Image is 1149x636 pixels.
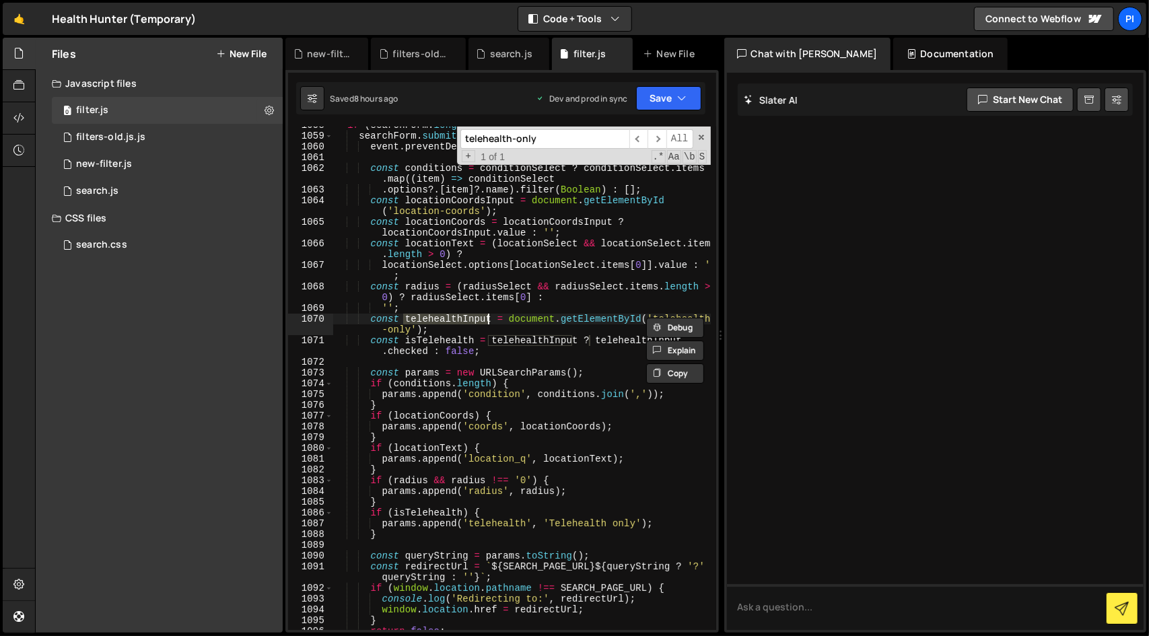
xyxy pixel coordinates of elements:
div: 1083 [288,475,333,486]
button: Explain [646,341,704,361]
div: 1086 [288,507,333,518]
div: 1081 [288,454,333,464]
div: 1066 [288,238,333,260]
div: 1075 [288,389,333,400]
div: Javascript files [36,70,283,97]
button: New File [216,48,267,59]
div: 1089 [288,540,333,551]
div: 16494/46184.js [52,151,283,178]
span: ​ [629,129,648,149]
span: Whole Word Search [683,150,697,164]
div: 1077 [288,411,333,421]
button: Code + Tools [518,7,631,31]
div: 1095 [288,615,333,626]
div: search.css [76,239,127,251]
div: filter.js [573,47,606,61]
div: 1059 [288,131,333,141]
div: filter.js [76,104,108,116]
div: 1069 [288,303,333,314]
div: 1070 [288,314,333,335]
div: Chat with [PERSON_NAME] [724,38,891,70]
div: 1068 [288,281,333,303]
a: Pi [1118,7,1142,31]
div: Documentation [893,38,1007,70]
div: 16494/45041.js [52,178,283,205]
span: Toggle Replace mode [462,150,476,162]
div: 1065 [288,217,333,238]
div: search.js [76,185,118,197]
div: 1093 [288,594,333,604]
span: 0 [63,106,71,117]
button: Save [636,86,701,110]
div: Dev and prod in sync [536,93,627,104]
button: Start new chat [967,87,1074,112]
div: 16494/45764.js [52,124,283,151]
a: Connect to Webflow [974,7,1114,31]
div: Saved [330,93,398,104]
div: 1090 [288,551,333,561]
button: Copy [646,363,704,384]
div: 1060 [288,141,333,152]
div: 1062 [288,163,333,184]
div: 1091 [288,561,333,583]
div: 16494/45743.css [52,232,283,258]
div: 1085 [288,497,333,507]
h2: Files [52,46,76,61]
div: 1074 [288,378,333,389]
div: 1088 [288,529,333,540]
div: 1079 [288,432,333,443]
div: 1092 [288,583,333,594]
div: 16494/44708.js [52,97,283,124]
div: 1071 [288,335,333,357]
div: new-filter.js [307,47,352,61]
div: 1061 [288,152,333,163]
div: New File [643,47,700,61]
span: CaseSensitive Search [667,150,681,164]
div: 1084 [288,486,333,497]
span: RegExp Search [652,150,666,164]
h2: Slater AI [744,94,798,106]
div: new-filter.js [76,158,132,170]
a: 🤙 [3,3,36,35]
div: 1080 [288,443,333,454]
div: Health Hunter (Temporary) [52,11,196,27]
div: filters-old.js.js [76,131,145,143]
div: CSS files [36,205,283,232]
div: 1094 [288,604,333,615]
span: 1 of 1 [475,151,510,162]
button: Debug [646,318,704,338]
span: Search In Selection [698,150,707,164]
div: 1082 [288,464,333,475]
div: filters-old.js.js [393,47,450,61]
input: Search for [460,129,629,149]
div: 1067 [288,260,333,281]
div: 1072 [288,357,333,367]
div: search.js [490,47,532,61]
div: 1087 [288,518,333,529]
div: 1063 [288,184,333,195]
div: 1073 [288,367,333,378]
div: 8 hours ago [354,93,398,104]
div: 1078 [288,421,333,432]
span: Alt-Enter [666,129,693,149]
span: ​ [648,129,666,149]
div: 1076 [288,400,333,411]
div: 1064 [288,195,333,217]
